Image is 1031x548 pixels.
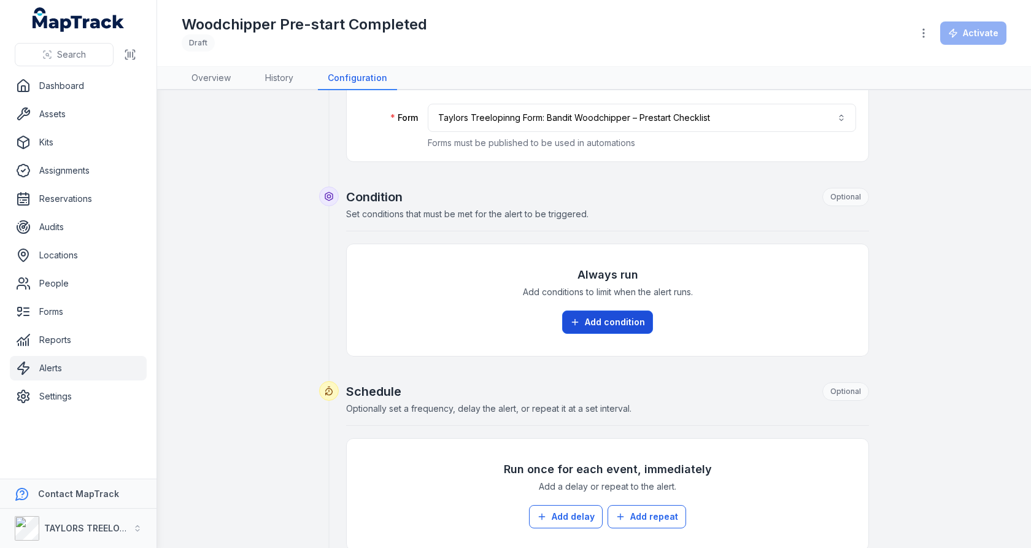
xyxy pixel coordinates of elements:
[822,382,869,401] div: Optional
[10,215,147,239] a: Audits
[523,286,693,298] span: Add conditions to limit when the alert runs.
[428,137,856,149] p: Forms must be published to be used in automations
[44,523,147,533] strong: TAYLORS TREELOPPING
[529,505,603,528] button: Add delay
[10,328,147,352] a: Reports
[346,209,589,219] span: Set conditions that must be met for the alert to be triggered.
[38,488,119,499] strong: Contact MapTrack
[10,356,147,380] a: Alerts
[15,43,114,66] button: Search
[562,311,653,334] button: Add condition
[346,382,869,401] h2: Schedule
[10,299,147,324] a: Forms
[10,102,147,126] a: Assets
[346,403,631,414] span: Optionally set a frequency, delay the alert, or repeat it at a set interval.
[10,158,147,183] a: Assignments
[504,461,712,478] h3: Run once for each event, immediately
[182,15,427,34] h1: Woodchipper Pre-start Completed
[57,48,86,61] span: Search
[33,7,125,32] a: MapTrack
[539,480,676,493] span: Add a delay or repeat to the alert.
[428,104,856,132] button: Taylors Treelopinng Form: Bandit Woodchipper – Prestart Checklist
[608,505,686,528] button: Add repeat
[346,188,869,206] h2: Condition
[182,67,241,90] a: Overview
[318,67,397,90] a: Configuration
[822,188,869,206] div: Optional
[182,34,215,52] div: Draft
[359,112,418,124] label: Form
[10,271,147,296] a: People
[10,130,147,155] a: Kits
[577,266,638,284] h3: Always run
[10,187,147,211] a: Reservations
[255,67,303,90] a: History
[10,384,147,409] a: Settings
[10,243,147,268] a: Locations
[10,74,147,98] a: Dashboard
